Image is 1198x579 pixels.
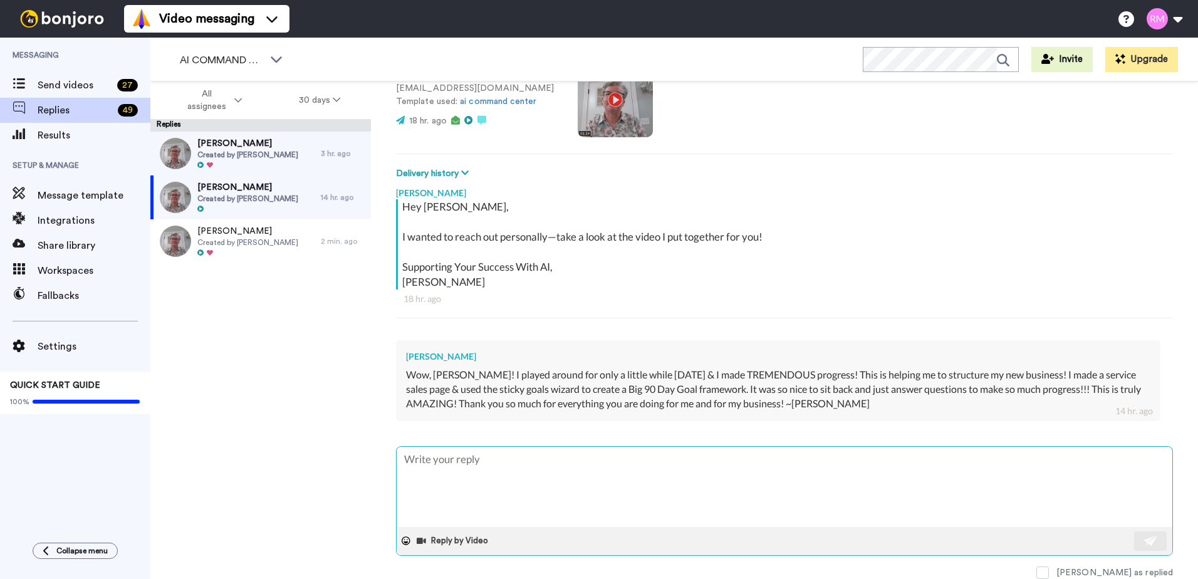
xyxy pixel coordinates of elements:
button: Collapse menu [33,543,118,559]
button: Reply by Video [415,531,492,550]
button: Invite [1031,47,1093,72]
span: [PERSON_NAME] [197,137,298,150]
span: Created by [PERSON_NAME] [197,194,298,204]
span: Results [38,128,150,143]
div: 14 hr. ago [321,192,365,202]
span: All assignees [181,88,232,113]
div: Hey [PERSON_NAME], I wanted to reach out personally—take a look at the video I put together for y... [402,199,1170,289]
a: ai command center [460,97,536,106]
img: vm-color.svg [132,9,152,29]
div: Replies [150,119,371,132]
button: All assignees [153,83,271,118]
span: Share library [38,238,150,253]
img: 543dbfbf-edac-4f6e-b2f4-116dbbb431c9-thumb.jpg [160,226,191,257]
span: QUICK START GUIDE [10,381,100,390]
span: Replies [38,103,113,118]
p: [EMAIL_ADDRESS][DOMAIN_NAME] Template used: [396,82,559,108]
div: [PERSON_NAME] [406,350,1150,363]
div: 27 [117,79,138,91]
img: e6d56e48-aa67-4f91-8c77-303d465e5eb2-thumb.jpg [160,138,191,169]
div: 14 hr. ago [1115,405,1153,417]
div: 49 [118,104,138,117]
div: [PERSON_NAME] [396,180,1173,199]
span: Fallbacks [38,288,150,303]
span: AI COMMAND CENTER - ACTIVE [180,53,264,68]
span: 18 hr. ago [409,117,447,125]
span: Created by [PERSON_NAME] [197,237,298,248]
button: Upgrade [1105,47,1178,72]
span: Collapse menu [56,546,108,556]
button: 30 days [271,89,369,112]
img: 543dbfbf-edac-4f6e-b2f4-116dbbb431c9-thumb.jpg [160,182,191,213]
a: [PERSON_NAME]Created by [PERSON_NAME]3 hr. ago [150,132,371,175]
img: send-white.svg [1144,536,1158,546]
div: 3 hr. ago [321,149,365,159]
img: bj-logo-header-white.svg [15,10,109,28]
a: [PERSON_NAME]Created by [PERSON_NAME]2 min. ago [150,219,371,263]
div: Wow, [PERSON_NAME]! I played around for only a little while [DATE] & I made TREMENDOUS progress! ... [406,368,1150,411]
span: Integrations [38,213,150,228]
span: Settings [38,339,150,354]
div: [PERSON_NAME] as replied [1056,566,1173,579]
div: 2 min. ago [321,236,365,246]
span: Video messaging [159,10,254,28]
a: [PERSON_NAME]Created by [PERSON_NAME]14 hr. ago [150,175,371,219]
span: Workspaces [38,263,150,278]
span: 100% [10,397,29,407]
span: Created by [PERSON_NAME] [197,150,298,160]
span: [PERSON_NAME] [197,225,298,237]
span: Send videos [38,78,112,93]
span: [PERSON_NAME] [197,181,298,194]
div: 18 hr. ago [404,293,1165,305]
span: Message template [38,188,150,203]
button: Delivery history [396,167,472,180]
